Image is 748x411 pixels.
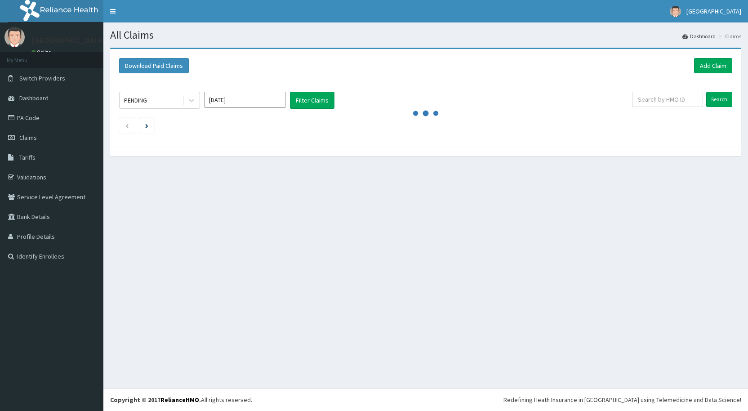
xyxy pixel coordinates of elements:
a: RelianceHMO [160,396,199,404]
button: Download Paid Claims [119,58,189,73]
span: Dashboard [19,94,49,102]
span: Switch Providers [19,74,65,82]
button: Filter Claims [290,92,334,109]
span: Claims [19,134,37,142]
span: Tariffs [19,153,36,161]
p: [GEOGRAPHIC_DATA] [31,36,106,45]
a: Dashboard [682,32,716,40]
div: PENDING [124,96,147,105]
li: Claims [717,32,741,40]
img: User Image [4,27,25,47]
footer: All rights reserved. [103,388,748,411]
strong: Copyright © 2017 . [110,396,201,404]
input: Select Month and Year [205,92,285,108]
img: User Image [670,6,681,17]
a: Add Claim [694,58,732,73]
a: Previous page [125,121,129,130]
div: Redefining Heath Insurance in [GEOGRAPHIC_DATA] using Telemedicine and Data Science! [503,395,741,404]
a: Next page [145,121,148,130]
svg: audio-loading [412,100,439,127]
h1: All Claims [110,29,741,41]
span: [GEOGRAPHIC_DATA] [686,7,741,15]
input: Search [706,92,732,107]
a: Online [31,49,53,55]
input: Search by HMO ID [632,92,703,107]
